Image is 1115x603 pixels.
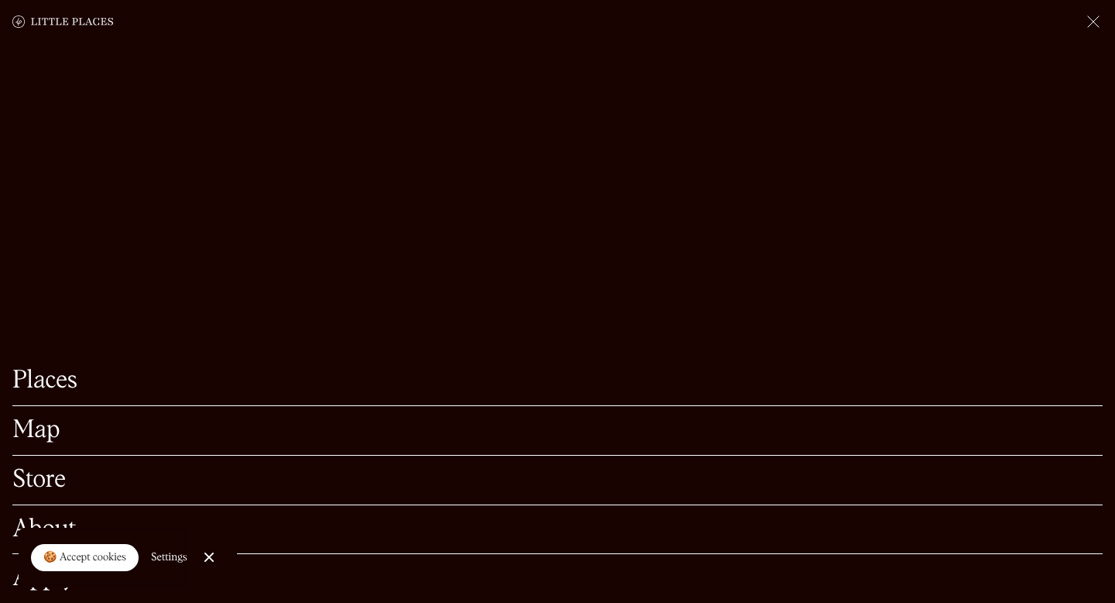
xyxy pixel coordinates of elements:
a: Map [12,419,1103,443]
a: Apply [12,567,1103,591]
a: Places [12,369,1103,393]
a: Store [12,468,1103,492]
a: Settings [151,540,187,575]
a: 🍪 Accept cookies [31,544,139,572]
div: Settings [151,552,187,563]
a: Close Cookie Popup [194,542,225,573]
a: About [12,518,1103,542]
div: 🍪 Accept cookies [43,550,126,566]
div: Close Cookie Popup [208,557,209,558]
